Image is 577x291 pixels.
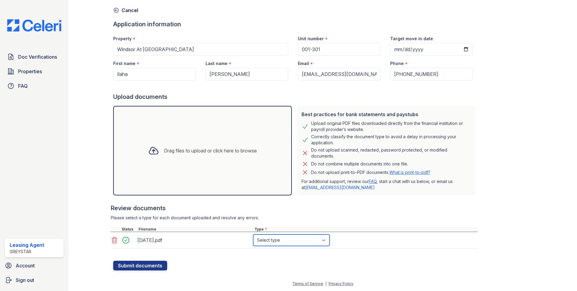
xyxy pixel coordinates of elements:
[390,60,404,67] label: Phone
[10,241,44,249] div: Leasing Agent
[18,53,57,60] span: Doc Verifications
[369,179,377,184] a: FAQ
[111,215,478,221] div: Please select a type for each document uploaded and resolve any errors.
[390,36,433,42] label: Target move in date
[5,51,64,63] a: Doc Verifications
[2,260,66,272] a: Account
[10,249,44,255] div: Greystar
[113,93,478,101] div: Upload documents
[113,20,478,28] div: Application information
[329,281,353,286] a: Privacy Policy
[120,227,137,232] div: Status
[298,60,309,67] label: Email
[164,147,257,154] div: Drag files to upload or click here to browse
[206,60,228,67] label: Last name
[298,36,324,42] label: Unit number
[5,80,64,92] a: FAQ
[113,36,132,42] label: Property
[253,227,478,232] div: Type
[311,147,470,159] div: Do not upload scanned, redacted, password protected, or modified documents.
[311,120,470,132] div: Upload original PDF files downloaded directly from the financial institution or payroll provider’...
[311,134,470,146] div: Correctly classify the document type to avoid a delay in processing your application.
[137,235,251,245] div: [DATE].pdf
[2,274,66,286] a: Sign out
[2,19,66,31] img: CE_Logo_Blue-a8612792a0a2168367f1c8372b55b34899dd931a85d93a1a3d3e32e68fde9ad4.png
[301,178,470,191] p: For additional support, review our , start a chat with us below, or email us at
[301,111,470,118] div: Best practices for bank statements and paystubs
[113,60,135,67] label: First name
[111,204,478,212] div: Review documents
[137,227,253,232] div: Filename
[292,281,323,286] a: Terms of Service
[325,281,327,286] div: |
[311,160,408,168] div: Do not combine multiple documents into one file.
[113,7,138,14] a: Cancel
[5,65,64,77] a: Properties
[18,68,42,75] span: Properties
[389,170,430,175] a: What is print-to-pdf?
[305,185,375,190] a: [EMAIL_ADDRESS][DOMAIN_NAME]
[16,276,34,284] span: Sign out
[16,262,35,269] span: Account
[311,169,430,175] p: Do not upload print-to-PDF documents.
[18,82,28,90] span: FAQ
[113,261,167,270] button: Submit documents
